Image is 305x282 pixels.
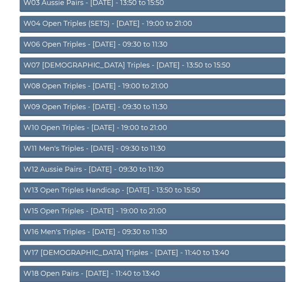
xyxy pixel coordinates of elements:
a: W13 Open Triples Handicap - [DATE] - 13:50 to 15:50 [20,182,285,199]
a: W15 Open Triples - [DATE] - 19:00 to 21:00 [20,203,285,220]
a: W10 Open Triples - [DATE] - 19:00 to 21:00 [20,120,285,137]
a: W17 [DEMOGRAPHIC_DATA] Triples - [DATE] - 11:40 to 13:40 [20,245,285,262]
a: W08 Open Triples - [DATE] - 19:00 to 21:00 [20,78,285,95]
a: W16 Men's Triples - [DATE] - 09:30 to 11:30 [20,224,285,241]
a: W06 Open Triples - [DATE] - 09:30 to 11:30 [20,37,285,54]
a: W09 Open Triples - [DATE] - 09:30 to 11:30 [20,99,285,116]
a: W07 [DEMOGRAPHIC_DATA] Triples - [DATE] - 13:50 to 15:50 [20,57,285,74]
a: W04 Open Triples (SETS) - [DATE] - 19:00 to 21:00 [20,16,285,33]
a: W11 Men's Triples - [DATE] - 09:30 to 11:30 [20,141,285,158]
a: W12 Aussie Pairs - [DATE] - 09:30 to 11:30 [20,162,285,179]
